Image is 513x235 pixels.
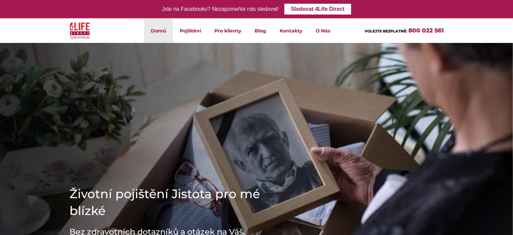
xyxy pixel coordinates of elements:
a: Blog [248,18,273,43]
h1: Životní pojištění Jistota pro mé blízké [69,185,272,219]
span: VOLEJTE BEZPLATNĚ: [365,29,407,33]
a: Sledovat 4Life Direct [284,4,351,15]
a: Kontakty [273,18,309,43]
img: 4Life Direct Česká republika logo [70,21,90,40]
a: 800 022 561 [408,27,444,34]
a: Domů [144,18,173,43]
div: Jste na Facebooku? Nezapomeňte nás sledovat! [162,4,279,14]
